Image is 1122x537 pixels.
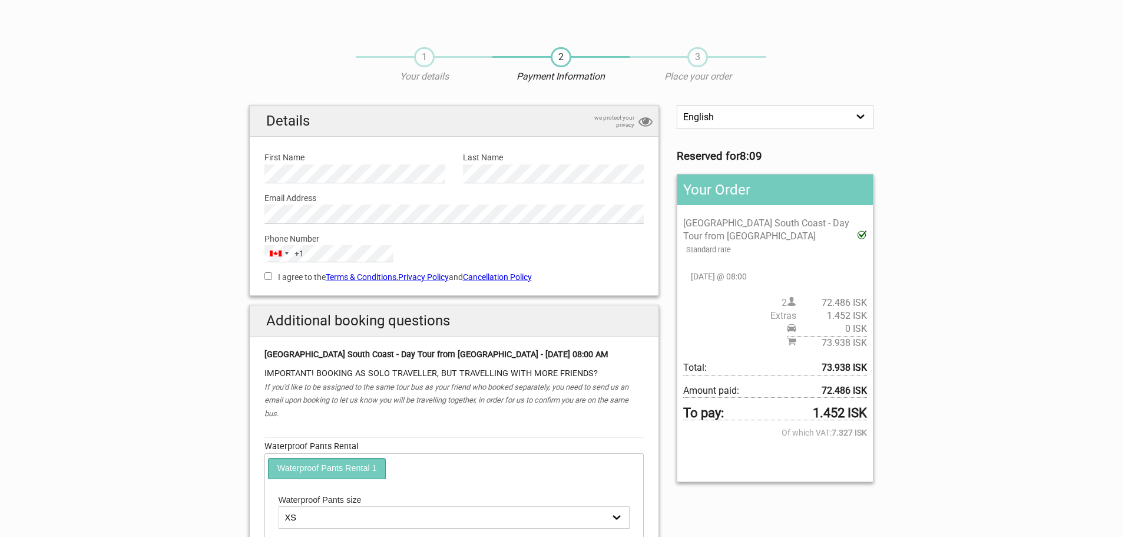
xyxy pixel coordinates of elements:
[630,70,766,83] p: Place your order
[264,440,644,453] div: Waterproof Pants Rental
[686,243,866,256] div: Standard rate
[796,296,867,309] span: 72.486 ISK
[813,407,867,420] strong: 1.452 ISK
[575,114,634,129] span: we protect your privacy
[414,47,435,67] span: 1
[250,106,659,137] h2: Details
[264,271,644,284] label: I agree to the , and
[264,151,445,164] label: First Name
[356,70,492,83] p: Your details
[683,407,866,420] span: To pay
[264,192,644,205] label: Email Address
[787,322,867,335] span: Pickup price
[677,174,872,205] h2: Your Order
[858,230,867,243] i: Product already booked
[265,246,304,261] button: Selected country
[822,384,867,397] strong: 72.486 ISK
[264,381,644,420] div: If you'd like to be assigned to the same tour bus as your friend who booked separately, you need ...
[683,407,724,420] strong: To pay:
[463,151,644,164] label: Last Name
[264,367,644,380] div: IMPORTANT! BOOKING AS SOLO TRAVELLER, BUT TRAVELLING WITH MORE FRIENDS?
[463,272,532,282] a: Cancellation Policy
[832,426,867,439] strong: 7.327 ISK
[326,272,396,282] a: Terms & Conditions
[782,296,867,309] span: 2 person(s)
[683,384,866,398] span: Amount paid
[683,361,866,375] span: Total to be paid
[687,47,708,67] span: 3
[796,322,867,335] span: 0 ISK
[264,348,644,361] div: [GEOGRAPHIC_DATA] South Coast - Day Tour from [GEOGRAPHIC_DATA] - [DATE] 08:00 AM
[683,426,866,439] span: Of which VAT:
[398,272,449,282] a: Privacy Policy
[638,114,653,130] i: privacy protection
[250,305,659,337] h2: Additional booking questions
[683,218,849,242] span: [GEOGRAPHIC_DATA] South Coast - Day Tour from [GEOGRAPHIC_DATA]
[269,459,385,478] a: Waterproof Pants Rental 1
[551,47,571,67] span: 2
[770,309,867,322] span: Extras
[279,493,630,506] div: Waterproof Pants size
[740,150,762,163] strong: 8:09
[492,70,629,83] p: Payment Information
[677,150,873,163] h3: Reserved for
[796,309,867,322] span: 1.452 ISK
[683,270,866,283] span: [DATE] @ 08:00
[294,247,304,260] div: +1
[796,337,867,350] span: 73.938 ISK
[264,232,644,245] label: Phone Number
[822,361,867,374] strong: 73.938 ISK
[787,336,867,350] span: Subtotal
